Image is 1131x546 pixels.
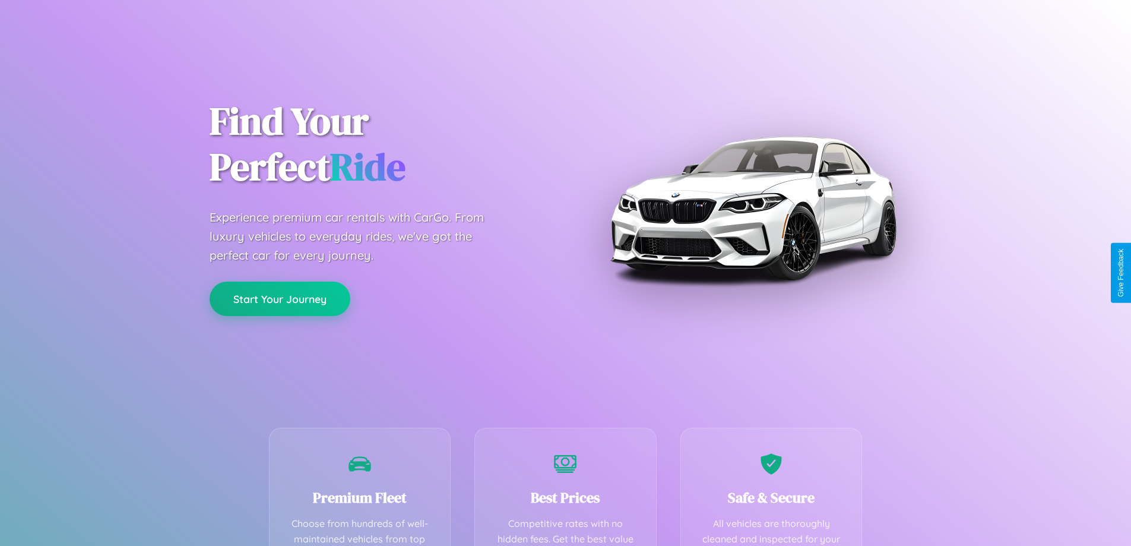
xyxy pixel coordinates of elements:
h1: Find Your Perfect [210,99,548,190]
button: Start Your Journey [210,282,350,316]
img: Premium BMW car rental vehicle [604,59,901,356]
span: Ride [330,141,405,192]
h3: Best Prices [493,488,638,507]
h3: Premium Fleet [287,488,433,507]
p: Experience premium car rentals with CarGo. From luxury vehicles to everyday rides, we've got the ... [210,208,506,265]
h3: Safe & Secure [699,488,844,507]
div: Give Feedback [1117,249,1125,297]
